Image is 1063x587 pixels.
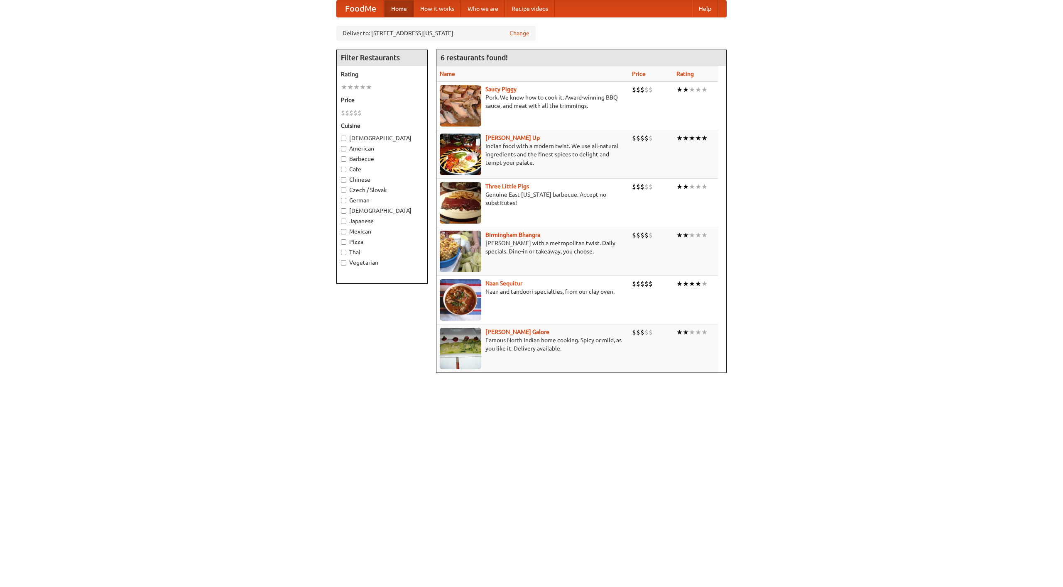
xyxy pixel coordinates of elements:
[632,328,636,337] li: $
[701,134,708,143] li: ★
[440,279,481,321] img: naansequitur.jpg
[689,328,695,337] li: ★
[341,144,423,153] label: American
[676,328,683,337] li: ★
[341,108,345,117] li: $
[345,108,349,117] li: $
[692,0,718,17] a: Help
[644,182,649,191] li: $
[632,231,636,240] li: $
[341,227,423,236] label: Mexican
[341,188,346,193] input: Czech / Slovak
[644,85,649,94] li: $
[341,134,423,142] label: [DEMOGRAPHIC_DATA]
[485,329,549,335] a: [PERSON_NAME] Galore
[695,182,701,191] li: ★
[341,239,346,245] input: Pizza
[683,182,689,191] li: ★
[341,229,346,234] input: Mexican
[341,70,423,78] h5: Rating
[701,85,708,94] li: ★
[632,279,636,288] li: $
[440,336,625,353] p: Famous North Indian home cooking. Spicy or mild, as you like it. Delivery available.
[341,175,423,184] label: Chinese
[683,85,689,94] li: ★
[353,108,358,117] li: $
[695,279,701,288] li: ★
[341,238,423,246] label: Pizza
[632,85,636,94] li: $
[636,231,640,240] li: $
[341,250,346,255] input: Thai
[640,182,644,191] li: $
[341,219,346,224] input: Japanese
[632,134,636,143] li: $
[485,134,540,141] a: [PERSON_NAME] Up
[441,54,508,61] ng-pluralize: 6 restaurants found!
[676,134,683,143] li: ★
[485,231,540,238] a: Birmingham Bhangra
[701,279,708,288] li: ★
[341,208,346,214] input: [DEMOGRAPHIC_DATA]
[341,156,346,162] input: Barbecue
[341,186,423,194] label: Czech / Slovak
[341,122,423,130] h5: Cuisine
[341,260,346,265] input: Vegetarian
[683,328,689,337] li: ★
[640,231,644,240] li: $
[485,183,529,190] a: Three Little Pigs
[440,239,625,256] p: [PERSON_NAME] with a metropolitan twist. Daily specials. Dine-in or takeaway, you choose.
[701,182,708,191] li: ★
[341,217,423,225] label: Japanese
[358,108,362,117] li: $
[485,280,522,287] b: Naan Sequitur
[337,49,427,66] h4: Filter Restaurants
[341,258,423,267] label: Vegetarian
[695,85,701,94] li: ★
[440,71,455,77] a: Name
[683,134,689,143] li: ★
[440,93,625,110] p: Pork. We know how to cook it. Award-winning BBQ sauce, and meat with all the trimmings.
[689,231,695,240] li: ★
[689,134,695,143] li: ★
[440,142,625,167] p: Indian food with a modern twist. We use all-natural ingredients and the finest spices to delight ...
[341,83,347,92] li: ★
[485,86,517,93] a: Saucy Piggy
[689,85,695,94] li: ★
[701,231,708,240] li: ★
[649,279,653,288] li: $
[632,71,646,77] a: Price
[440,231,481,272] img: bhangra.jpg
[341,198,346,203] input: German
[636,182,640,191] li: $
[649,328,653,337] li: $
[649,85,653,94] li: $
[366,83,372,92] li: ★
[341,136,346,141] input: [DEMOGRAPHIC_DATA]
[676,85,683,94] li: ★
[347,83,353,92] li: ★
[683,279,689,288] li: ★
[644,279,649,288] li: $
[341,165,423,173] label: Cafe
[632,182,636,191] li: $
[341,248,423,256] label: Thai
[640,134,644,143] li: $
[341,196,423,205] label: German
[341,207,423,215] label: [DEMOGRAPHIC_DATA]
[341,96,423,104] h5: Price
[649,182,653,191] li: $
[689,279,695,288] li: ★
[349,108,353,117] li: $
[440,182,481,224] img: littlepigs.jpg
[636,85,640,94] li: $
[640,328,644,337] li: $
[676,279,683,288] li: ★
[440,328,481,369] img: currygalore.jpg
[337,0,385,17] a: FoodMe
[676,71,694,77] a: Rating
[461,0,505,17] a: Who we are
